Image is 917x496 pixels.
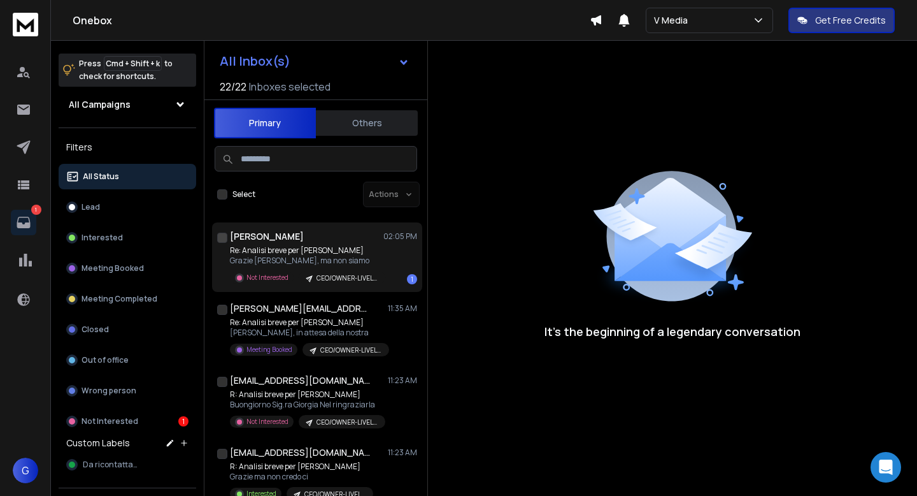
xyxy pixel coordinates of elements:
p: 02:05 PM [383,231,417,242]
div: 1 [178,416,188,427]
button: Out of office [59,347,196,373]
p: Lead [82,202,100,212]
p: Wrong person [82,386,136,396]
p: Closed [82,325,109,335]
p: Interested [82,233,123,243]
p: Grazie [PERSON_NAME], ma non siamo [230,256,383,266]
span: Da ricontattare [83,460,140,470]
h1: [PERSON_NAME][EMAIL_ADDRESS][DOMAIN_NAME] [230,302,370,315]
p: CEO/OWNER-LIVELLO 3 - CONSAPEVOLE DEL PROBLEMA-PERSONALIZZAZIONI TARGET A-TEST 1 [320,346,381,355]
h3: Inboxes selected [249,79,331,94]
p: CEO/OWNER-LIVELLO 3 - CONSAPEVOLE DEL PROBLEMA-PERSONALIZZAZIONI TARGET A-TEST 1 [316,418,378,427]
button: Not Interested1 [59,409,196,434]
p: Meeting Booked [82,263,144,274]
button: G [13,458,38,483]
p: V Media [654,14,693,27]
button: All Status [59,164,196,189]
p: Re: Analisi breve per [PERSON_NAME] [230,317,383,328]
button: All Campaigns [59,92,196,117]
button: Lead [59,194,196,220]
span: Cmd + Shift + k [104,56,162,71]
h1: [EMAIL_ADDRESS][DOMAIN_NAME] [230,446,370,459]
p: [PERSON_NAME], in attesa della nostra [230,328,383,338]
h1: [EMAIL_ADDRESS][DOMAIN_NAME] [230,374,370,387]
button: Closed [59,317,196,342]
img: logo [13,13,38,36]
button: Meeting Completed [59,286,196,312]
label: Select [232,189,255,200]
p: Not Interested [246,417,288,427]
button: Meeting Booked [59,256,196,281]
p: 1 [31,205,41,215]
h1: All Inbox(s) [220,55,290,68]
a: 1 [11,210,36,235]
h3: Custom Labels [66,437,130,449]
p: Press to check for shortcuts. [79,57,173,83]
p: Get Free Credits [815,14,886,27]
p: R: Analisi breve per [PERSON_NAME] [230,462,373,472]
p: 11:23 AM [388,376,417,386]
button: Primary [214,108,316,138]
p: CEO/OWNER-LIVELLO 3 - CONSAPEVOLE DEL PROBLEMA-PERSONALIZZAZIONI TARGET A-TEST 1 [316,274,378,283]
p: It’s the beginning of a legendary conversation [544,323,800,340]
p: Buongiorno Sig.ra Giorgia Nel ringraziarla [230,400,383,410]
p: Meeting Booked [246,345,292,354]
p: Meeting Completed [82,294,157,304]
span: 22 / 22 [220,79,246,94]
h1: Onebox [73,13,590,28]
p: R: Analisi breve per [PERSON_NAME] [230,390,383,400]
div: 1 [407,274,417,284]
button: Da ricontattare [59,452,196,478]
button: Get Free Credits [788,8,895,33]
h1: All Campaigns [69,98,131,111]
p: Out of office [82,355,129,365]
p: 11:35 AM [388,303,417,314]
h3: Filters [59,138,196,156]
p: 11:23 AM [388,448,417,458]
p: Re: Analisi breve per [PERSON_NAME] [230,245,383,256]
button: Interested [59,225,196,251]
button: All Inbox(s) [210,48,420,74]
button: Wrong person [59,378,196,404]
p: All Status [83,171,119,182]
p: Not Interested [82,416,138,427]
button: Others [316,109,418,137]
p: Not Interested [246,273,288,282]
h1: [PERSON_NAME] [230,230,304,243]
p: Grazie ma non credo ci [230,472,373,482]
div: Open Intercom Messenger [871,452,901,483]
